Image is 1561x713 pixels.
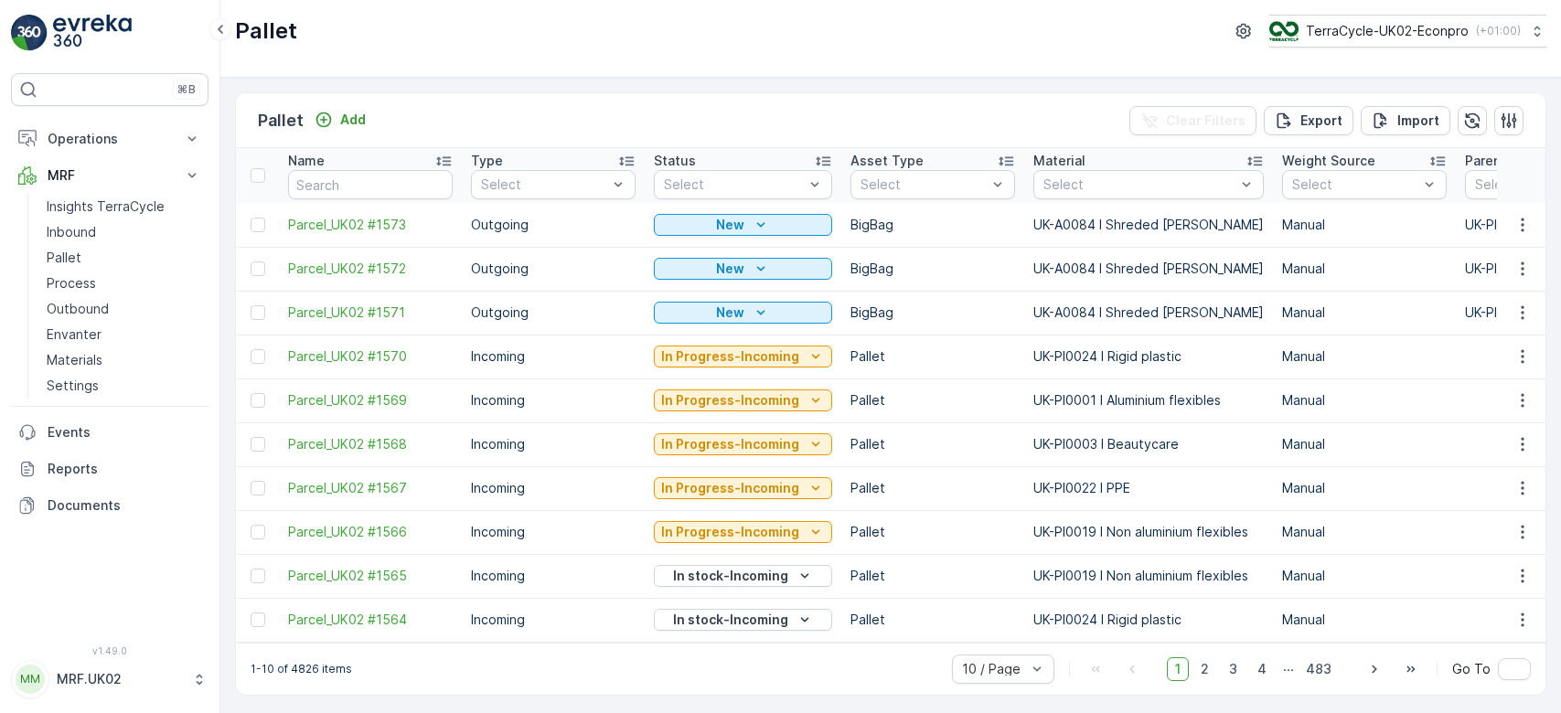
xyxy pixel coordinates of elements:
p: New [716,303,744,322]
div: MM [16,665,45,694]
p: 1-10 of 4826 items [251,662,352,676]
img: terracycle_logo_wKaHoWT.png [1269,21,1299,41]
p: Select [861,176,987,194]
img: logo_light-DOdMpM7g.png [53,15,132,51]
td: Pallet [841,335,1024,378]
a: Parcel_UK02 #1568 [288,435,453,453]
td: UK-A0084 I Shreded [PERSON_NAME] [1024,291,1273,335]
td: Manual [1273,203,1456,247]
a: Parcel_UK02 #1565 [288,567,453,585]
p: New [716,216,744,234]
td: Incoming [462,378,645,422]
button: Operations [11,121,208,157]
input: Search [288,170,453,199]
button: In stock-Incoming [654,609,832,631]
p: In Progress-Incoming [661,523,799,541]
img: logo [11,15,48,51]
a: Parcel_UK02 #1564 [288,611,453,629]
button: In Progress-Incoming [654,389,832,411]
p: In Progress-Incoming [661,347,799,366]
p: Weight Source [1282,152,1375,170]
p: Status [654,152,696,170]
a: Parcel_UK02 #1570 [288,347,453,366]
button: Add [307,109,373,131]
div: Toggle Row Selected [251,305,265,320]
p: Select [481,176,607,194]
p: New [716,260,744,278]
p: Material [1033,152,1085,170]
button: Clear Filters [1129,106,1256,135]
p: In stock-Incoming [673,611,788,629]
p: Add [340,111,366,129]
div: Toggle Row Selected [251,349,265,364]
span: 3 [1221,657,1246,681]
p: ⌘B [177,82,196,97]
div: Toggle Row Selected [251,393,265,408]
td: Manual [1273,554,1456,598]
p: Process [47,274,96,293]
button: In Progress-Incoming [654,521,832,543]
button: Export [1264,106,1353,135]
span: Parcel_UK02 #1572 [288,260,453,278]
div: Toggle Row Selected [251,261,265,276]
td: Incoming [462,554,645,598]
div: Toggle Row Selected [251,218,265,232]
button: Import [1361,106,1450,135]
td: Outgoing [462,247,645,291]
p: Type [471,152,503,170]
a: Parcel_UK02 #1569 [288,391,453,410]
p: Operations [48,130,172,148]
p: Envanter [47,325,102,344]
td: Pallet [841,598,1024,642]
button: TerraCycle-UK02-Econpro(+01:00) [1269,15,1546,48]
td: Pallet [841,378,1024,422]
a: Pallet [39,245,208,271]
td: Manual [1273,247,1456,291]
td: UK-PI0003 I Beautycare [1024,422,1273,466]
p: Events [48,423,201,442]
div: Toggle Row Selected [251,569,265,583]
p: ... [1283,657,1294,681]
div: Toggle Row Selected [251,437,265,452]
td: UK-PI0024 I Rigid plastic [1024,598,1273,642]
p: MRF.UK02 [57,670,183,688]
td: Incoming [462,510,645,554]
p: Export [1300,112,1342,130]
td: Manual [1273,378,1456,422]
span: 483 [1298,657,1340,681]
button: New [654,214,832,236]
div: Toggle Row Selected [251,525,265,539]
td: Manual [1273,291,1456,335]
p: TerraCycle-UK02-Econpro [1306,22,1469,40]
td: BigBag [841,291,1024,335]
td: Manual [1273,466,1456,510]
td: Pallet [841,554,1024,598]
p: Select [1292,176,1418,194]
a: Insights TerraCycle [39,194,208,219]
p: Pallet [47,249,81,267]
a: Settings [39,373,208,399]
button: In Progress-Incoming [654,433,832,455]
p: Settings [47,377,99,395]
p: In Progress-Incoming [661,391,799,410]
td: Manual [1273,510,1456,554]
button: New [654,258,832,280]
p: Pallet [258,108,304,133]
div: Toggle Row Selected [251,481,265,495]
p: Import [1397,112,1439,130]
p: In Progress-Incoming [661,435,799,453]
a: Events [11,414,208,451]
p: Select [1043,176,1235,194]
p: Inbound [47,223,96,241]
p: Select [664,176,804,194]
a: Envanter [39,322,208,347]
span: Go To [1452,660,1491,678]
td: Incoming [462,598,645,642]
a: Parcel_UK02 #1567 [288,479,453,497]
td: Manual [1273,422,1456,466]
